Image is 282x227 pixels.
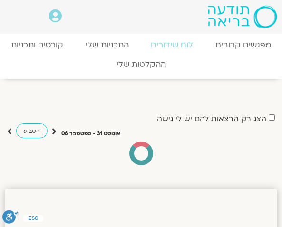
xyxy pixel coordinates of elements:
[16,123,48,138] a: השבוע
[140,35,204,55] a: לוח שידורים
[157,114,266,123] label: הצג רק הרצאות להם יש לי גישה
[61,129,120,139] p: אוגוסט 31 - ספטמבר 06
[24,128,40,135] span: השבוע
[75,35,140,55] a: התכניות שלי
